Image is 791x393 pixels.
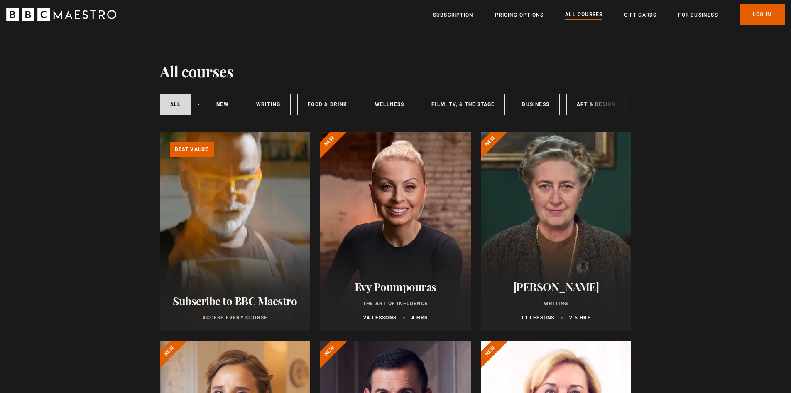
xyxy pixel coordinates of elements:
p: The Art of Influence [330,300,461,307]
a: Writing [246,94,291,115]
a: Evy Poumpouras The Art of Influence 24 lessons 4 hrs New [320,132,471,331]
p: 11 lessons [521,314,554,321]
p: 24 lessons [363,314,397,321]
nav: Primary [433,4,785,25]
a: All Courses [565,10,602,20]
p: 4 hrs [411,314,428,321]
a: All [160,94,191,115]
a: Business [512,94,560,115]
a: Log In [740,4,785,25]
a: Subscription [433,11,473,19]
h1: All courses [160,62,234,80]
p: 2.5 hrs [569,314,590,321]
a: For business [678,11,718,19]
a: New [206,94,239,115]
a: Wellness [365,94,415,115]
a: [PERSON_NAME] Writing 11 lessons 2.5 hrs New [481,132,632,331]
p: Writing [491,300,622,307]
a: Pricing Options [495,11,544,19]
svg: BBC Maestro [6,8,116,21]
h2: Evy Poumpouras [330,280,461,293]
a: Film, TV, & The Stage [421,94,505,115]
a: Art & Design [566,94,626,115]
a: Food & Drink [297,94,358,115]
h2: [PERSON_NAME] [491,280,622,293]
a: Gift Cards [624,11,656,19]
p: Best value [170,142,214,157]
